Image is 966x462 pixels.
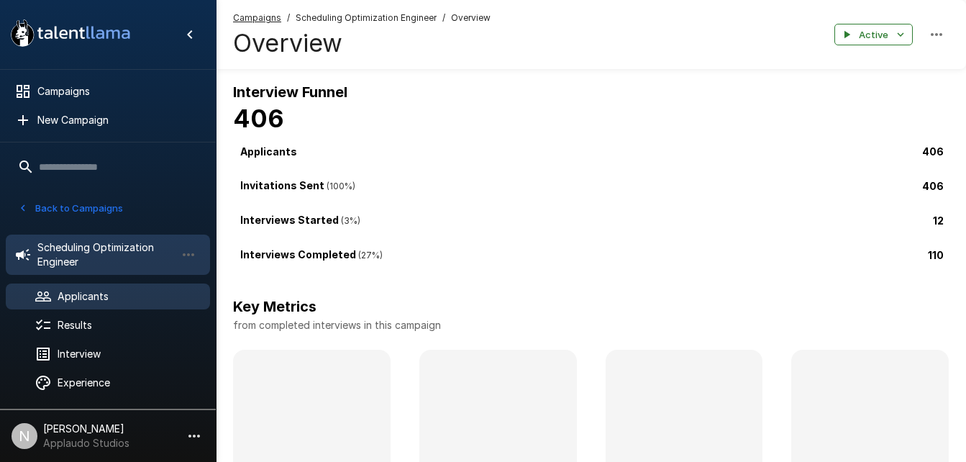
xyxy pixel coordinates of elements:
[834,24,913,46] button: Active
[233,298,316,315] b: Key Metrics
[451,11,491,25] span: Overview
[442,11,445,25] span: /
[287,11,290,25] span: /
[928,248,944,263] p: 110
[922,144,944,159] p: 406
[233,104,284,133] b: 406
[933,213,944,228] p: 12
[233,28,491,58] h4: Overview
[922,178,944,194] p: 406
[233,12,281,23] u: Campaigns
[296,11,437,25] span: Scheduling Optimization Engineer
[233,318,949,332] p: from completed interviews in this campaign
[233,83,347,101] b: Interview Funnel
